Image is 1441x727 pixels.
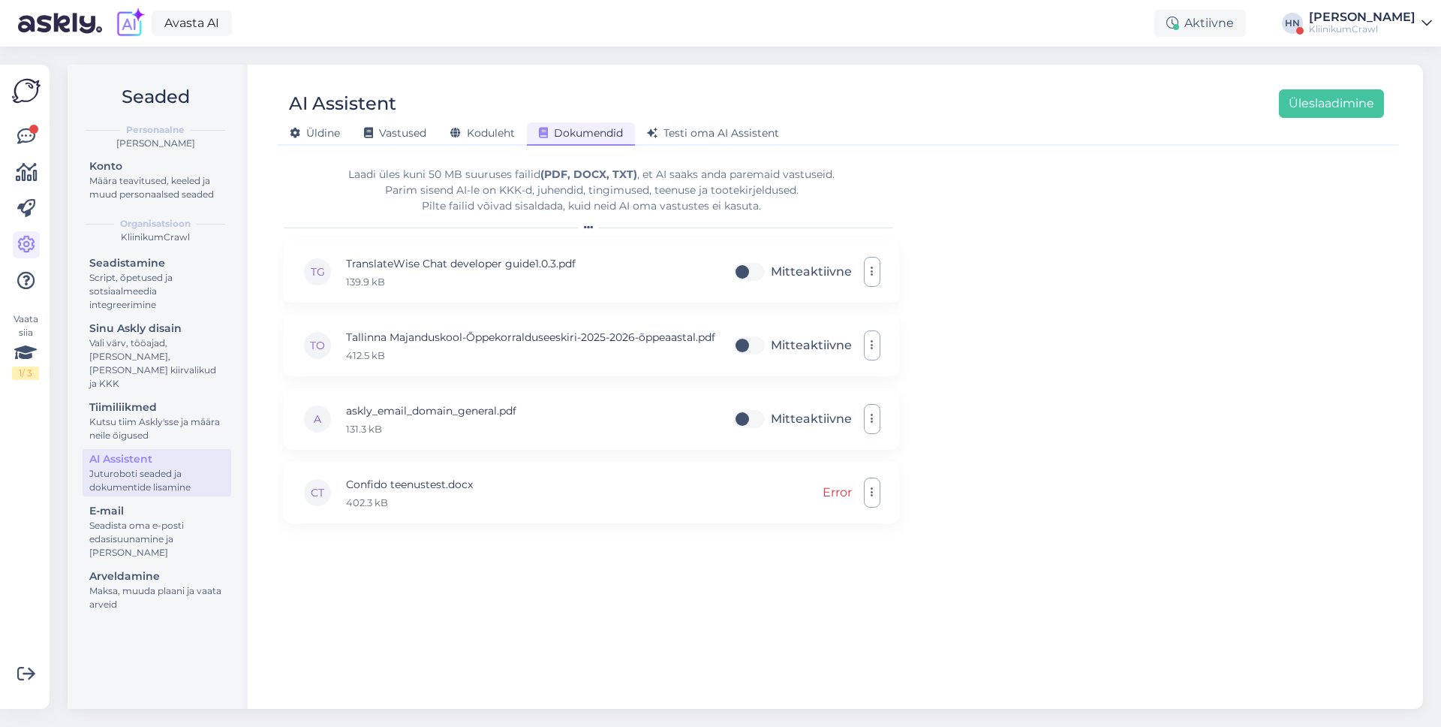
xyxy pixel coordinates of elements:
[89,158,224,174] div: Konto
[126,123,185,137] b: Personaalne
[346,422,516,436] p: 131.3 kB
[152,11,232,36] a: Avasta AI
[539,126,623,140] span: Dokumendid
[89,321,224,336] div: Sinu Askly disain
[89,400,224,415] div: Tiimiliikmed
[647,126,779,140] span: Testi oma AI Assistent
[89,255,224,271] div: Seadistamine
[1309,23,1415,35] div: KliinikumCrawl
[89,451,224,467] div: AI Assistent
[83,318,231,393] a: Sinu Askly disainVali värv, tööajad, [PERSON_NAME], [PERSON_NAME] kiirvalikud ja KKK
[302,330,332,360] div: TO
[89,569,224,584] div: Arveldamine
[83,566,231,614] a: ArveldamineMaksa, muuda plaani ja vaata arveid
[1309,11,1432,35] a: [PERSON_NAME]KliinikumCrawl
[89,519,224,560] div: Seadista oma e-posti edasisuunamine ja [PERSON_NAME]
[823,484,852,502] div: Error
[302,478,332,508] div: CT
[89,336,224,391] div: Vali värv, tööajad, [PERSON_NAME], [PERSON_NAME] kiirvalikud ja KKK
[89,415,224,442] div: Kutsu tiim Askly'sse ja määra neile õigused
[1309,11,1415,23] div: [PERSON_NAME]
[1279,89,1384,118] button: Üleslaadimine
[89,503,224,519] div: E-mail
[290,126,340,140] span: Üldine
[89,467,224,494] div: Juturoboti seaded ja dokumentide lisamine
[346,275,576,288] p: 139.9 kB
[83,449,231,496] a: AI AssistentJuturoboti seaded ja dokumentide lisamine
[364,126,426,140] span: Vastused
[302,257,332,287] div: TG
[120,217,191,231] b: Organisatsioon
[346,329,715,345] p: Tallinna Majanduskool-Õppekorralduseeskiri-2025-2026-õppeaastal.pdf
[289,89,396,118] div: AI Assistent
[80,83,231,111] h2: Seaded
[1282,13,1303,34] div: HN
[540,167,637,181] b: (PDF, DOCX, TXT)
[346,255,576,272] p: TranslateWise Chat developer guide1.0.3.pdf
[83,397,231,445] a: TiimiliikmedKutsu tiim Askly'sse ja määra neile õigused
[83,156,231,204] a: KontoMäära teavitused, keeled ja muud personaalsed seaded
[346,403,516,419] p: askly_email_domain_general.pdf
[450,126,515,140] span: Koduleht
[771,407,852,431] label: Mitteaktiivne
[284,167,899,214] div: Laadi üles kuni 50 MB suuruses failid , et AI saaks anda paremaid vastuseid. Parim sisend AI-le o...
[302,404,332,434] div: A
[12,367,39,380] div: 1 / 3
[89,584,224,611] div: Maksa, muuda plaani ja vaata arveid
[89,174,224,201] div: Määra teavitused, keeled ja muud personaalsed seaded
[83,253,231,314] a: SeadistamineScript, õpetused ja sotsiaalmeedia integreerimine
[1154,10,1246,37] div: Aktiivne
[114,8,146,39] img: explore-ai
[12,77,41,105] img: Askly Logo
[83,501,231,562] a: E-mailSeadista oma e-posti edasisuunamine ja [PERSON_NAME]
[346,348,715,362] p: 412.5 kB
[80,137,231,150] div: [PERSON_NAME]
[12,312,39,380] div: Vaata siia
[346,496,473,509] p: 402.3 kB
[346,476,473,493] p: Confido teenustest.docx
[80,231,231,244] div: KliinikumCrawl
[89,271,224,312] div: Script, õpetused ja sotsiaalmeedia integreerimine
[771,260,852,284] label: Mitteaktiivne
[771,333,852,357] label: Mitteaktiivne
